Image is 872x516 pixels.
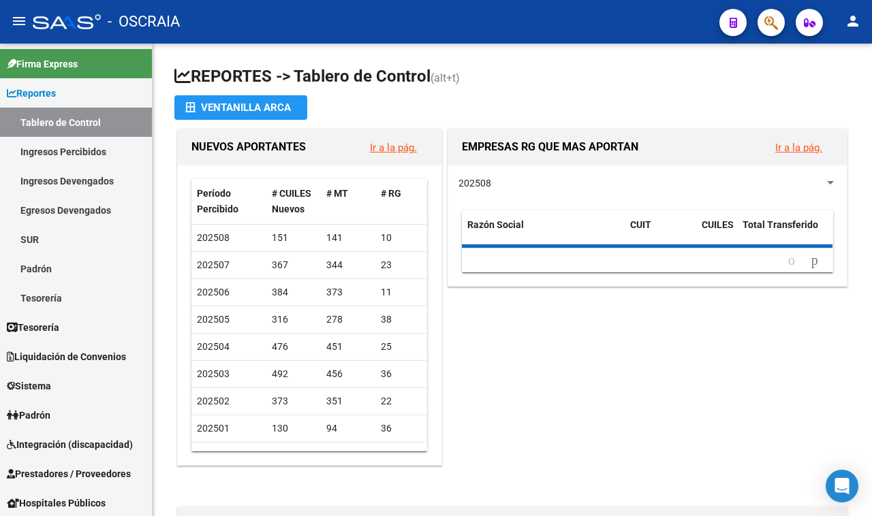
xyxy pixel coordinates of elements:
[272,257,315,273] div: 367
[381,448,424,464] div: 25
[7,349,126,364] span: Liquidación de Convenios
[191,179,266,224] datatable-header-cell: Período Percibido
[630,219,651,230] span: CUIT
[7,496,106,511] span: Hospitales Públicos
[458,178,491,189] span: 202508
[326,448,370,464] div: 39
[326,366,370,382] div: 456
[381,339,424,355] div: 25
[197,314,230,325] span: 202505
[845,13,861,29] mat-icon: person
[266,179,321,224] datatable-header-cell: # CUILES Nuevos
[11,13,27,29] mat-icon: menu
[782,253,801,268] a: go to previous page
[272,188,311,214] span: # CUILES Nuevos
[326,257,370,273] div: 344
[381,285,424,300] div: 11
[696,210,737,255] datatable-header-cell: CUILES
[197,423,230,434] span: 202501
[326,312,370,327] div: 278
[197,450,230,461] span: 202412
[7,408,50,423] span: Padrón
[326,339,370,355] div: 451
[381,312,424,327] div: 38
[197,188,238,214] span: Período Percibido
[7,437,133,452] span: Integración (discapacidad)
[197,341,230,352] span: 202504
[272,421,315,436] div: 130
[381,393,424,409] div: 22
[272,312,315,327] div: 316
[272,285,315,300] div: 384
[431,71,460,84] span: (alt+t)
[381,421,424,436] div: 36
[826,470,858,502] div: Open Intercom Messenger
[326,230,370,246] div: 141
[197,368,230,379] span: 202503
[625,210,696,255] datatable-header-cell: CUIT
[462,140,638,153] span: EMPRESAS RG QUE MAS APORTAN
[381,188,401,199] span: # RG
[467,219,524,230] span: Razón Social
[197,259,230,270] span: 202507
[174,65,850,89] h1: REPORTES -> Tablero de Control
[326,421,370,436] div: 94
[174,95,307,120] button: Ventanilla ARCA
[272,393,315,409] div: 373
[197,396,230,406] span: 202502
[272,366,315,382] div: 492
[326,285,370,300] div: 373
[359,135,428,160] button: Ir a la pág.
[326,393,370,409] div: 351
[321,179,375,224] datatable-header-cell: # MT
[764,135,833,160] button: Ir a la pág.
[7,320,59,335] span: Tesorería
[462,210,625,255] datatable-header-cell: Razón Social
[197,287,230,297] span: 202506
[381,366,424,382] div: 36
[197,232,230,243] span: 202508
[272,339,315,355] div: 476
[702,219,734,230] span: CUILES
[326,188,348,199] span: # MT
[108,7,180,37] span: - OSCRAIA
[775,142,822,154] a: Ir a la pág.
[272,230,315,246] div: 151
[191,140,306,153] span: NUEVOS APORTANTES
[381,230,424,246] div: 10
[7,378,51,393] span: Sistema
[7,57,78,71] span: Firma Express
[805,253,824,268] a: go to next page
[370,142,417,154] a: Ir a la pág.
[375,179,430,224] datatable-header-cell: # RG
[381,257,424,273] div: 23
[185,95,296,120] div: Ventanilla ARCA
[743,219,818,230] span: Total Transferido
[7,86,56,101] span: Reportes
[7,466,131,481] span: Prestadores / Proveedores
[737,210,832,255] datatable-header-cell: Total Transferido
[272,448,315,464] div: 64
